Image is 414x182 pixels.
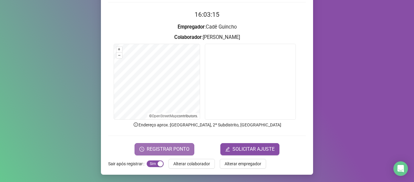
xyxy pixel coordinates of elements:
[116,53,122,58] button: –
[225,160,261,167] span: Alterar empregador
[225,147,230,152] span: edit
[178,24,205,30] strong: Empregador
[108,122,306,128] p: Endereço aprox. : [GEOGRAPHIC_DATA], 2º Subdistrito, [GEOGRAPHIC_DATA]
[220,159,266,169] button: Alterar empregador
[108,159,147,169] label: Sair após registrar
[149,114,198,118] li: © contributors.
[147,146,189,153] span: REGISTRAR PONTO
[174,34,202,40] strong: Colaborador
[169,159,215,169] button: Alterar colaborador
[133,122,139,127] span: info-circle
[173,160,210,167] span: Alterar colaborador
[220,143,279,155] button: editSOLICITAR AJUSTE
[195,11,219,18] time: 16:03:15
[139,147,144,152] span: clock-circle
[152,114,177,118] a: OpenStreetMap
[108,23,306,31] h3: : Cadê Guincho
[116,46,122,52] button: +
[108,33,306,41] h3: : [PERSON_NAME]
[135,143,194,155] button: REGISTRAR PONTO
[232,146,275,153] span: SOLICITAR AJUSTE
[393,161,408,176] div: Open Intercom Messenger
